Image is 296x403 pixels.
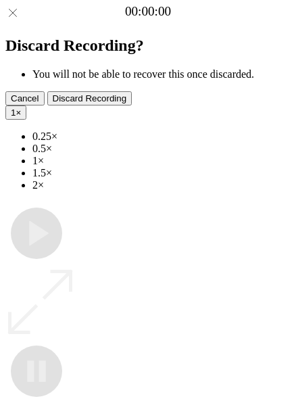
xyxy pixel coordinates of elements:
[47,91,132,105] button: Discard Recording
[32,68,291,80] li: You will not be able to recover this once discarded.
[32,143,291,155] li: 0.5×
[125,4,171,19] a: 00:00:00
[32,155,291,167] li: 1×
[32,131,291,143] li: 0.25×
[5,91,45,105] button: Cancel
[5,105,26,120] button: 1×
[32,179,291,191] li: 2×
[5,37,291,55] h2: Discard Recording?
[32,167,291,179] li: 1.5×
[11,108,16,118] span: 1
